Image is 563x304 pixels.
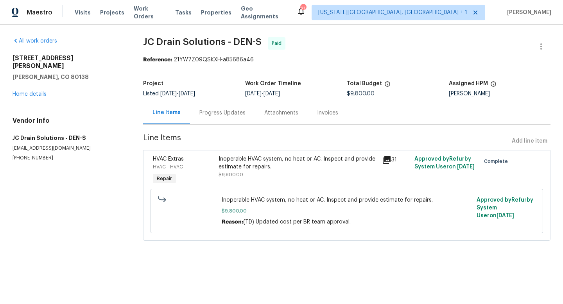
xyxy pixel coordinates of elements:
[449,81,488,86] h5: Assigned HPM
[222,207,472,215] span: $9,800.00
[477,197,533,218] span: Approved by Refurby System User on
[143,57,172,63] b: Reference:
[175,10,192,15] span: Tasks
[245,81,301,86] h5: Work Order Timeline
[154,175,175,182] span: Repair
[300,5,306,13] div: 21
[13,134,124,142] h5: JC Drain Solutions - DEN-S
[490,81,497,91] span: The hpm assigned to this work order.
[457,164,475,170] span: [DATE]
[449,91,550,97] div: [PERSON_NAME]
[152,109,181,116] div: Line Items
[153,156,184,162] span: HVAC Extras
[13,145,124,152] p: [EMAIL_ADDRESS][DOMAIN_NAME]
[222,219,243,225] span: Reason:
[75,9,91,16] span: Visits
[245,91,262,97] span: [DATE]
[13,73,124,81] h5: [PERSON_NAME], CO 80138
[179,91,195,97] span: [DATE]
[317,109,338,117] div: Invoices
[347,91,375,97] span: $9,800.00
[13,117,124,125] h4: Vendor Info
[160,91,195,97] span: -
[100,9,124,16] span: Projects
[382,155,410,165] div: 31
[219,172,243,177] span: $9,800.00
[143,134,509,148] span: Line Items
[241,5,287,20] span: Geo Assignments
[272,39,285,47] span: Paid
[504,9,551,16] span: [PERSON_NAME]
[143,37,262,46] span: JC Drain Solutions - DEN-S
[264,109,298,117] div: Attachments
[384,81,391,91] span: The total cost of line items that have been proposed by Opendoor. This sum includes line items th...
[414,156,475,170] span: Approved by Refurby System User on
[143,56,550,64] div: 21YW7Z09QSKXH-a85686a46
[201,9,231,16] span: Properties
[245,91,280,97] span: -
[243,219,351,225] span: (TD) Updated cost per BR team approval.
[222,196,472,204] span: Inoperable HVAC system, no heat or AC. Inspect and provide estimate for repairs.
[134,5,166,20] span: Work Orders
[13,155,124,161] p: [PHONE_NUMBER]
[143,81,163,86] h5: Project
[199,109,246,117] div: Progress Updates
[484,157,511,165] span: Complete
[347,81,382,86] h5: Total Budget
[143,91,195,97] span: Listed
[13,54,124,70] h2: [STREET_ADDRESS][PERSON_NAME]
[160,91,177,97] span: [DATE]
[153,165,183,169] span: HVAC - HVAC
[497,213,514,218] span: [DATE]
[219,155,377,171] div: Inoperable HVAC system, no heat or AC. Inspect and provide estimate for repairs.
[13,38,57,44] a: All work orders
[318,9,467,16] span: [US_STATE][GEOGRAPHIC_DATA], [GEOGRAPHIC_DATA] + 1
[27,9,52,16] span: Maestro
[13,91,47,97] a: Home details
[264,91,280,97] span: [DATE]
